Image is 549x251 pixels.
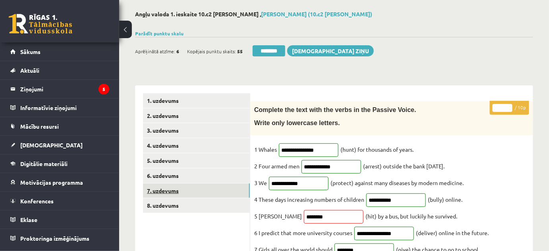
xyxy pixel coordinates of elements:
a: Proktoringa izmēģinājums [10,229,109,247]
span: Proktoringa izmēģinājums [20,235,89,242]
a: Eklase [10,210,109,229]
a: Aktuāli [10,61,109,79]
a: 3. uzdevums [143,123,250,138]
a: Motivācijas programma [10,173,109,191]
i: 5 [99,84,109,95]
span: Digitālie materiāli [20,160,68,167]
span: 6 [176,45,179,57]
p: 6 I predict that more university courses [254,227,352,239]
a: 4. uzdevums [143,138,250,153]
span: Kopējais punktu skaits: [187,45,236,57]
span: Write only lowercase letters. [254,120,340,126]
p: 2 Four armed men [254,160,300,172]
span: Mācību resursi [20,123,59,130]
p: / 10p [490,101,529,115]
span: Eklase [20,216,37,223]
a: Mācību resursi [10,117,109,135]
a: Digitālie materiāli [10,154,109,173]
a: 5. uzdevums [143,153,250,168]
a: 6. uzdevums [143,168,250,183]
span: Complete the text with the verbs in the Passive Voice. [254,106,416,113]
a: Ziņojumi5 [10,80,109,98]
p: 3 We [254,177,267,189]
h2: Angļu valoda 1. ieskaite 10.c2 [PERSON_NAME] , [135,11,533,17]
a: 8. uzdevums [143,198,250,213]
a: [DEMOGRAPHIC_DATA] [10,136,109,154]
a: Parādīt punktu skalu [135,30,184,37]
legend: Ziņojumi [20,80,109,98]
a: [PERSON_NAME] (10.c2 [PERSON_NAME]) [261,10,372,17]
span: Aprēķinātā atzīme: [135,45,175,57]
legend: Informatīvie ziņojumi [20,98,109,117]
span: Motivācijas programma [20,179,83,186]
span: Konferences [20,197,54,205]
p: 4 These days increasing numbers of children [254,193,364,205]
a: 1. uzdevums [143,93,250,108]
span: Aktuāli [20,67,39,74]
a: Rīgas 1. Tālmācības vidusskola [9,14,72,34]
span: Sākums [20,48,41,55]
span: [DEMOGRAPHIC_DATA] [20,141,83,149]
span: 55 [237,45,243,57]
a: 2. uzdevums [143,108,250,123]
a: Informatīvie ziņojumi [10,98,109,117]
a: 7. uzdevums [143,183,250,198]
a: [DEMOGRAPHIC_DATA] ziņu [287,45,374,56]
p: 1 Whales [254,143,277,155]
a: Konferences [10,192,109,210]
p: 5 [PERSON_NAME] [254,210,302,222]
body: Bagātinātā teksta redaktors, wiswyg-editor-47433739587500-1760098121-528 [8,8,265,16]
a: Sākums [10,42,109,61]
